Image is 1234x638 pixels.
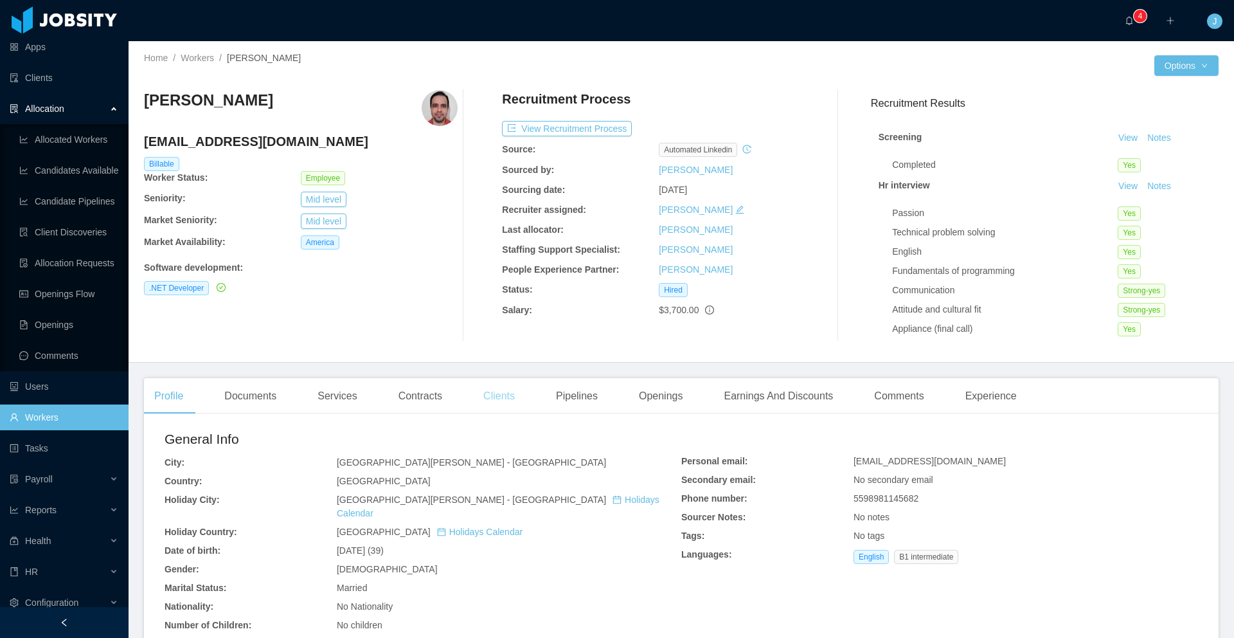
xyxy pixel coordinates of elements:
[165,601,213,612] b: Nationality:
[165,620,251,630] b: Number of Children:
[337,545,384,556] span: [DATE] (39)
[10,435,118,461] a: icon: profileTasks
[473,378,525,414] div: Clients
[10,65,118,91] a: icon: auditClients
[165,476,202,486] b: Country:
[25,104,64,114] span: Allocation
[1118,206,1141,221] span: Yes
[502,90,630,108] h4: Recruitment Process
[337,495,659,518] span: [GEOGRAPHIC_DATA][PERSON_NAME] - [GEOGRAPHIC_DATA]
[1142,179,1176,194] button: Notes
[144,53,168,63] a: Home
[10,34,118,60] a: icon: appstoreApps
[892,264,1118,278] div: Fundamentals of programming
[144,215,217,225] b: Market Seniority:
[502,185,565,195] b: Sourcing date:
[337,601,393,612] span: No Nationality
[337,495,659,518] a: icon: calendarHolidays Calendar
[165,545,220,556] b: Date of birth:
[502,224,564,235] b: Last allocator:
[681,531,704,541] b: Tags:
[659,244,733,255] a: [PERSON_NAME]
[1118,284,1165,298] span: Strong-yes
[10,104,19,113] i: icon: solution
[25,597,78,608] span: Configuration
[659,143,737,157] span: automated linkedin
[892,322,1118,336] div: Appliance (final call)
[742,145,751,154] i: icon: history
[892,226,1118,239] div: Technical problem solving
[181,53,214,63] a: Workers
[502,264,619,275] b: People Experience Partner:
[19,312,118,338] a: icon: file-textOpenings
[854,475,933,485] span: No secondary email
[546,378,608,414] div: Pipelines
[879,180,930,190] strong: Hr interview
[1134,10,1147,23] sup: 4
[10,567,19,576] i: icon: book
[502,144,535,154] b: Source:
[19,188,118,214] a: icon: line-chartCandidate Pipelines
[337,476,431,486] span: [GEOGRAPHIC_DATA]
[659,205,733,215] a: [PERSON_NAME]
[854,493,918,504] span: 5598981145682
[864,378,934,414] div: Comments
[502,284,532,295] b: Status:
[1125,16,1134,25] i: icon: bell
[1118,158,1141,172] span: Yes
[502,165,554,175] b: Sourced by:
[892,303,1118,316] div: Attitude and cultural fit
[144,378,193,414] div: Profile
[25,536,51,546] span: Health
[1118,226,1141,240] span: Yes
[1166,16,1175,25] i: icon: plus
[144,172,208,183] b: Worker Status:
[659,185,687,195] span: [DATE]
[19,219,118,245] a: icon: file-searchClient Discoveries
[10,374,118,399] a: icon: robotUsers
[1138,10,1143,23] p: 4
[10,536,19,545] i: icon: medicine-box
[25,474,53,484] span: Payroll
[10,405,118,430] a: icon: userWorkers
[19,127,118,152] a: icon: line-chartAllocated Workers
[10,475,19,484] i: icon: file-protect
[437,527,446,536] i: icon: calendar
[502,305,532,315] b: Salary:
[144,132,458,150] h4: [EMAIL_ADDRESS][DOMAIN_NAME]
[165,583,226,593] b: Marital Status:
[502,205,586,215] b: Recruiter assigned:
[19,343,118,369] a: icon: messageComments
[681,493,747,504] b: Phone number:
[659,224,733,235] a: [PERSON_NAME]
[10,506,19,515] i: icon: line-chart
[502,123,632,134] a: icon: exportView Recruitment Process
[19,158,118,183] a: icon: line-chartCandidates Available
[437,527,523,537] a: icon: calendarHolidays Calendar
[165,564,199,574] b: Gender:
[337,620,382,630] span: No children
[214,378,287,414] div: Documents
[337,583,367,593] span: Married
[301,171,345,185] span: Employee
[894,550,958,564] span: B1 intermediate
[337,457,606,468] span: [GEOGRAPHIC_DATA][PERSON_NAME] - [GEOGRAPHIC_DATA]
[955,378,1027,414] div: Experience
[301,235,339,250] span: America
[735,205,744,214] i: icon: edit
[1118,245,1141,259] span: Yes
[854,512,890,522] span: No notes
[144,157,179,171] span: Billable
[502,121,632,136] button: icon: exportView Recruitment Process
[613,495,621,504] i: icon: calendar
[681,549,732,560] b: Languages:
[705,305,714,314] span: info-circle
[217,283,226,292] i: icon: check-circle
[1154,55,1219,76] button: Optionsicon: down
[1114,132,1142,143] a: View
[144,281,209,295] span: .NET Developer
[681,512,746,522] b: Sourcer Notes:
[144,262,243,273] b: Software development :
[1118,322,1141,336] span: Yes
[144,193,186,203] b: Seniority:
